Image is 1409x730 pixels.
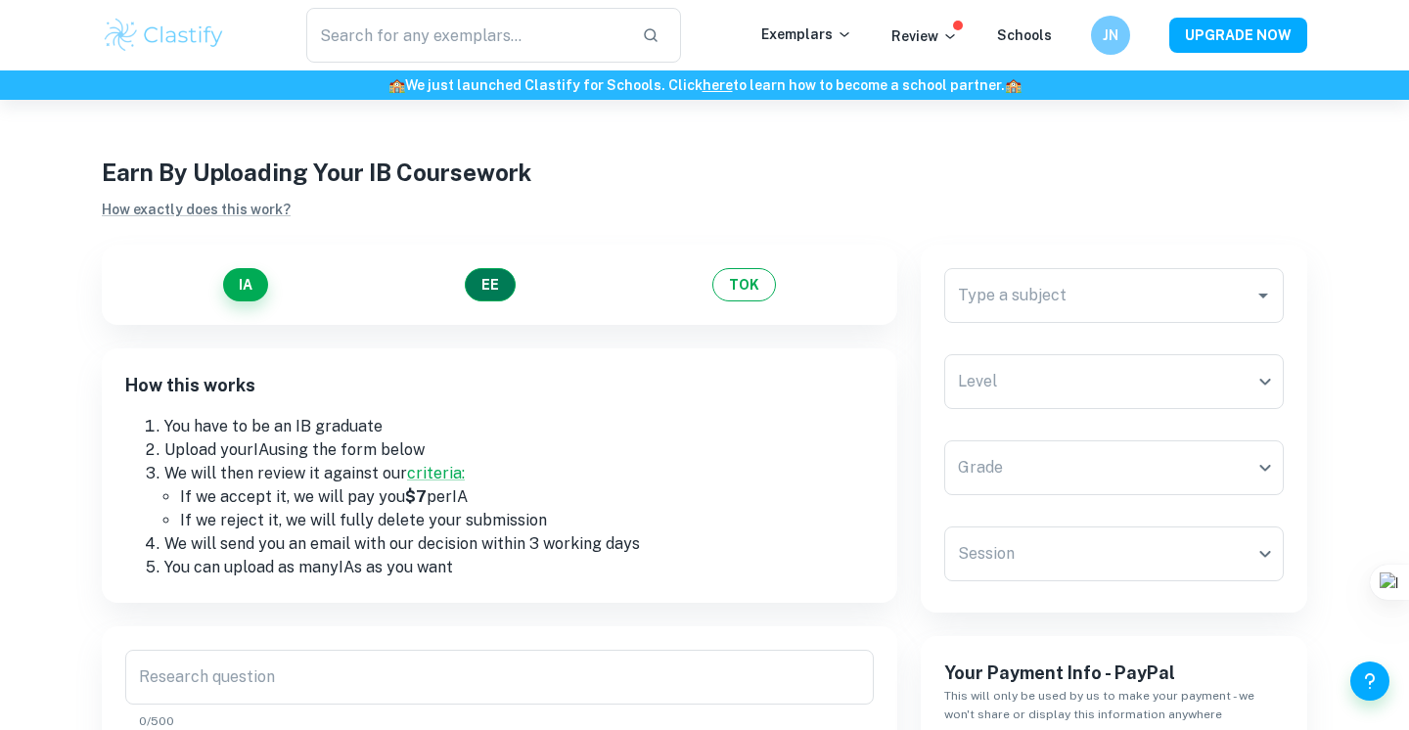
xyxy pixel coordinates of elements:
[139,712,860,730] p: 0/500
[712,268,776,301] button: TOK
[164,532,874,556] li: We will send you an email with our decision within 3 working days
[405,487,427,506] b: $7
[125,650,874,705] input: What did your IA investigate?
[1091,16,1130,55] button: JN
[997,27,1052,43] a: Schools
[125,372,874,415] h6: How this works
[1100,24,1122,46] h6: JN
[164,556,874,579] li: You can upload as many IA s as you want
[102,155,1307,190] h1: Earn By Uploading Your IB Coursework
[4,74,1405,96] h6: We just launched Clastify for Schools. Click to learn how to become a school partner.
[944,687,1284,724] h6: This will only be used by us to make your payment - we won't share or display this information an...
[164,438,874,462] li: Upload your IA using the form below
[1350,662,1389,701] button: Help and Feedback
[761,23,852,45] p: Exemplars
[1169,18,1307,53] button: UPGRADE NOW
[102,202,291,217] a: How exactly does this work?
[407,464,465,482] a: criteria:
[180,509,874,532] li: If we reject it, we will fully delete your submission
[944,660,1284,687] h6: Your Payment Info - PayPal
[1250,282,1277,309] button: Open
[703,77,733,93] a: here
[388,77,405,93] span: 🏫
[164,462,874,485] li: We will then review it against our
[223,268,268,301] button: IA
[1005,77,1022,93] span: 🏫
[102,16,226,55] img: Clastify logo
[306,8,626,63] input: Search for any exemplars...
[180,485,874,509] li: If we accept it, we will pay you per IA
[164,415,874,438] li: You have to be an IB graduate
[891,25,958,47] p: Review
[465,268,516,301] button: EE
